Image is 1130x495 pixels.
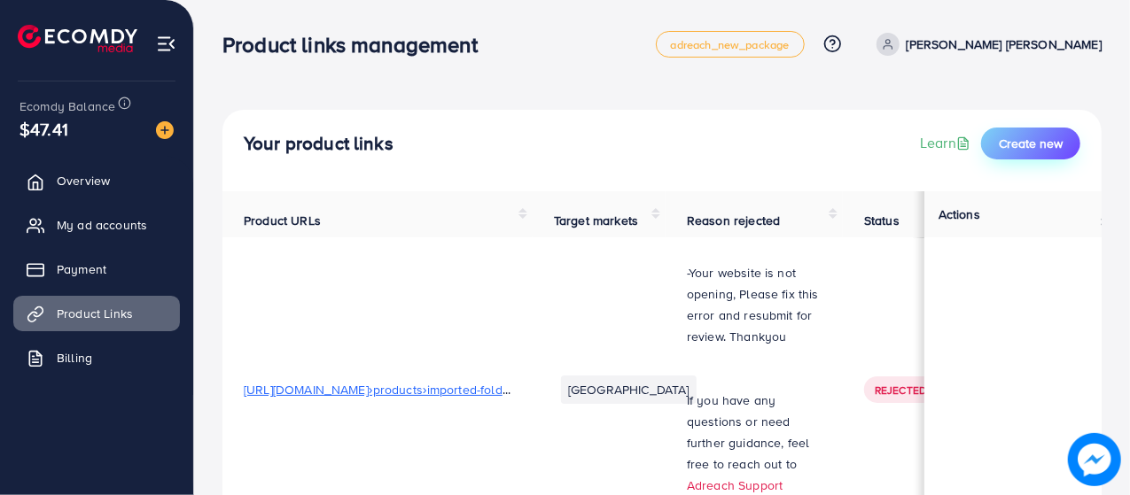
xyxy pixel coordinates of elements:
a: Payment [13,251,180,287]
p: [PERSON_NAME] [PERSON_NAME] [907,34,1102,55]
span: If you have any questions or need further guidance, feel free to reach out to [687,391,810,473]
a: Overview [13,163,180,198]
span: Target markets [554,212,638,229]
span: Actions [939,205,980,223]
img: image [156,121,174,139]
a: Product Links [13,296,180,331]
span: [URL][DOMAIN_NAME]›products›imported-folding-traveling-steam-iron [244,381,637,398]
a: adreach_new_package [656,31,805,58]
img: image [1070,435,1120,485]
span: Ecomdy Balance [19,97,115,115]
span: My ad accounts [57,216,147,234]
a: Billing [13,340,180,375]
a: Learn [920,133,974,153]
span: $47.41 [19,116,68,142]
span: adreach_new_package [671,39,790,50]
button: Create new [981,128,1080,159]
a: Adreach Support [687,476,783,494]
p: -Your website is not opening, Please fix this error and resubmit for review. Thankyou [687,262,822,347]
img: logo [18,25,137,52]
span: Overview [57,172,110,189]
span: Status [864,212,900,229]
span: Create new [999,135,1063,152]
span: Product URLs [244,212,321,229]
span: Payment [57,260,106,278]
span: Product Links [57,305,133,322]
img: menu [156,34,176,54]
li: [GEOGRAPHIC_DATA] [561,375,697,404]
span: Billing [57,349,92,367]
a: My ad accounts [13,207,180,243]
h3: Product links management [222,32,492,58]
span: Reason rejected [687,212,780,229]
h4: Your product links [244,133,394,155]
span: Rejected [875,383,926,398]
a: [PERSON_NAME] [PERSON_NAME] [869,33,1102,56]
